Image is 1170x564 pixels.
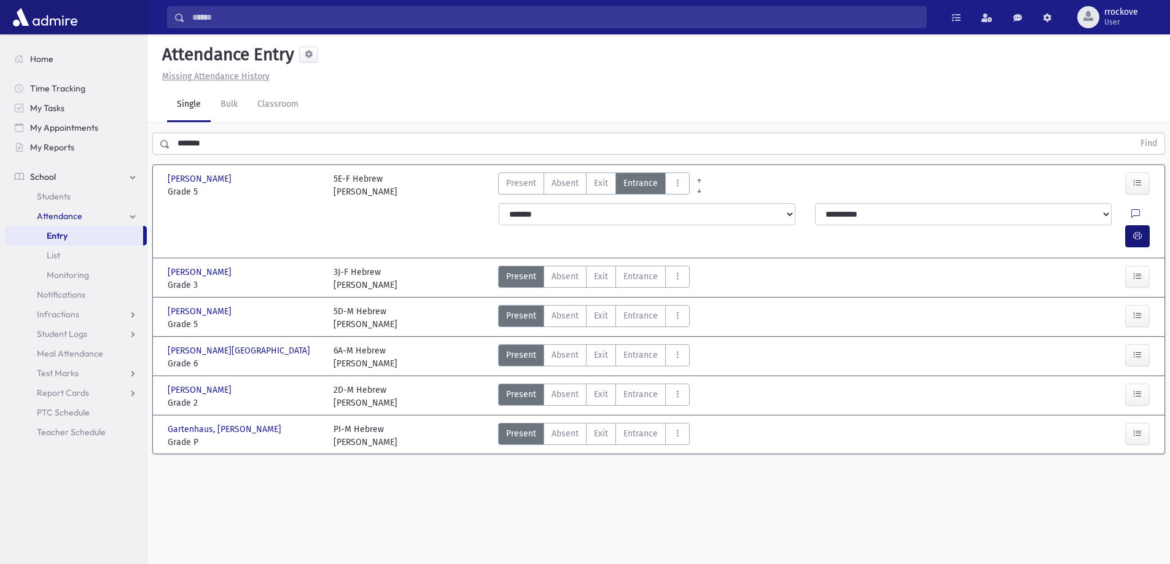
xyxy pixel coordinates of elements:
span: Exit [594,349,608,361]
div: 5D-M Hebrew [PERSON_NAME] [333,305,397,331]
div: 2D-M Hebrew [PERSON_NAME] [333,384,397,409]
a: Infractions [5,304,147,324]
img: AdmirePro [10,5,80,29]
a: List [5,245,147,265]
span: Present [506,388,536,401]
span: Entrance [623,177,658,190]
span: My Tasks [30,102,64,114]
span: Present [506,349,536,361]
span: Entrance [623,349,658,361]
span: Present [506,270,536,283]
span: My Reports [30,142,74,153]
a: Missing Attendance History [157,71,270,82]
button: Find [1133,133,1164,154]
span: Absent [552,177,579,190]
span: Present [506,309,536,322]
a: My Reports [5,137,147,157]
span: Grade 5 [168,318,321,331]
span: Teacher Schedule [37,427,106,438]
span: Exit [594,309,608,322]
span: Exit [594,177,608,190]
span: rrockove [1104,7,1138,17]
a: Time Tracking [5,79,147,98]
span: School [30,171,56,182]
span: Grade 6 [168,357,321,370]
div: AttTypes [498,423,690,449]
a: School [5,167,147,187]
span: Absent [552,349,579,361]
span: Exit [594,427,608,440]
u: Missing Attendance History [162,71,270,82]
span: Grade 5 [168,185,321,198]
span: [PERSON_NAME] [168,305,234,318]
a: Attendance [5,206,147,226]
a: Single [167,88,211,122]
span: Exit [594,388,608,401]
span: Absent [552,388,579,401]
a: Students [5,187,147,206]
span: Notifications [37,289,85,300]
span: Students [37,191,71,202]
span: Present [506,427,536,440]
a: Bulk [211,88,248,122]
span: Absent [552,270,579,283]
span: [PERSON_NAME][GEOGRAPHIC_DATA] [168,344,313,357]
span: Test Marks [37,368,79,379]
span: Student Logs [37,328,87,339]
span: Monitoring [47,269,89,280]
a: Teacher Schedule [5,422,147,442]
span: My Appointments [30,122,98,133]
span: [PERSON_NAME] [168,172,234,185]
a: Home [5,49,147,69]
span: Entrance [623,309,658,322]
span: Grade P [168,436,321,449]
a: Test Marks [5,363,147,383]
span: Exit [594,270,608,283]
span: Meal Attendance [37,348,103,359]
span: Entrance [623,270,658,283]
span: Entry [47,230,68,241]
span: List [47,250,60,261]
span: Report Cards [37,387,89,398]
h5: Attendance Entry [157,44,294,65]
a: Classroom [248,88,308,122]
span: Time Tracking [30,83,85,94]
a: Entry [5,226,143,245]
div: AttTypes [498,172,690,198]
div: AttTypes [498,344,690,370]
span: Absent [552,309,579,322]
span: [PERSON_NAME] [168,266,234,279]
a: Student Logs [5,324,147,344]
span: User [1104,17,1138,27]
div: 5E-F Hebrew [PERSON_NAME] [333,172,397,198]
a: Monitoring [5,265,147,285]
input: Search [185,6,926,28]
span: Grade 3 [168,279,321,292]
a: Report Cards [5,383,147,403]
span: PTC Schedule [37,407,90,418]
a: My Appointments [5,118,147,137]
span: [PERSON_NAME] [168,384,234,396]
span: Entrance [623,427,658,440]
span: Home [30,53,53,64]
span: Infractions [37,309,79,320]
div: 6A-M Hebrew [PERSON_NAME] [333,344,397,370]
div: AttTypes [498,384,690,409]
a: Notifications [5,285,147,304]
a: Meal Attendance [5,344,147,363]
div: 3J-F Hebrew [PERSON_NAME] [333,266,397,292]
span: Present [506,177,536,190]
div: AttTypes [498,266,690,292]
span: Entrance [623,388,658,401]
span: Attendance [37,211,82,222]
span: Gartenhaus, [PERSON_NAME] [168,423,284,436]
div: AttTypes [498,305,690,331]
span: Grade 2 [168,396,321,409]
a: My Tasks [5,98,147,118]
a: PTC Schedule [5,403,147,422]
span: Absent [552,427,579,440]
div: PI-M Hebrew [PERSON_NAME] [333,423,397,449]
